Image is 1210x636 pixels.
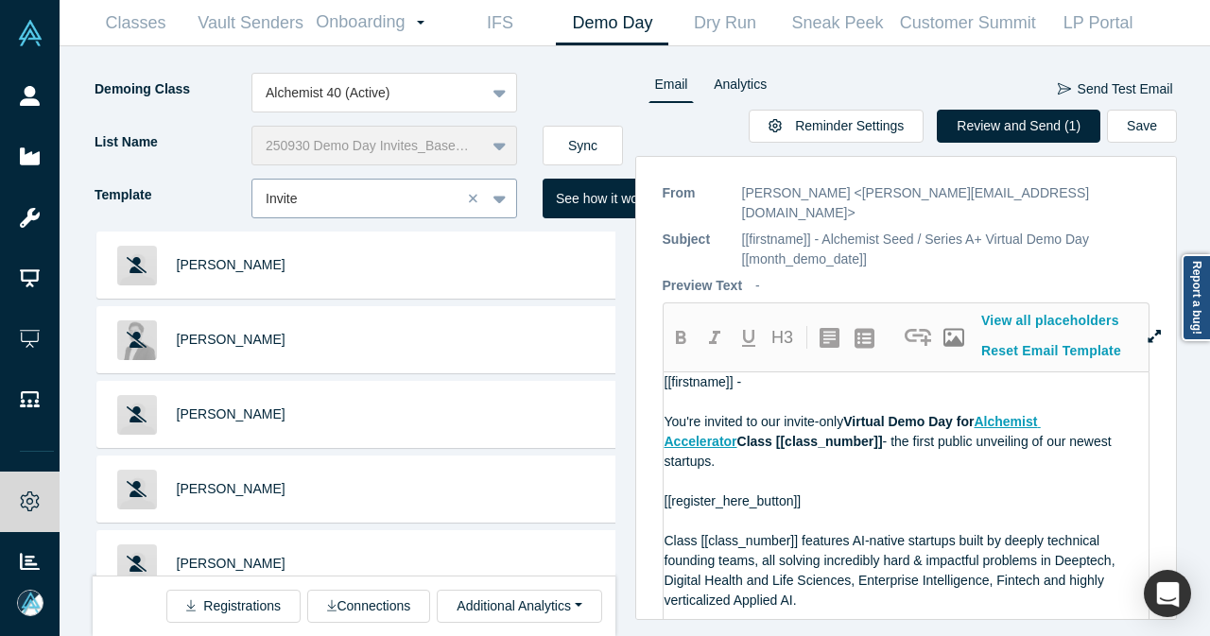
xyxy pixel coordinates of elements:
[543,179,669,218] button: See how it works
[742,230,1150,269] p: [[firstname]] - Alchemist Seed / Series A+ Virtual Demo Day [[month_demo_date]]
[309,1,443,44] a: Onboarding
[665,374,742,389] span: [[firstname]] -
[177,481,285,496] a: [PERSON_NAME]
[749,110,924,143] button: Reminder Settings
[668,1,781,45] a: Dry Run
[93,73,251,106] label: Demoing Class
[437,590,601,623] button: Additional Analytics
[665,434,1115,469] span: - the first public unveiling of our newest startups.
[1042,1,1154,45] a: LP Portal
[742,183,1150,223] p: [PERSON_NAME] <[PERSON_NAME][EMAIL_ADDRESS][DOMAIN_NAME]>
[663,230,729,269] p: Subject
[543,126,623,165] button: Sync
[177,556,285,571] a: [PERSON_NAME]
[1107,110,1177,143] button: Save
[843,414,974,429] span: Virtual Demo Day for
[766,321,800,353] button: H3
[166,590,301,623] button: Registrations
[665,414,844,429] span: You're invited to our invite-only
[79,1,192,45] a: Classes
[663,183,729,223] p: From
[443,1,556,45] a: IFS
[893,1,1042,45] a: Customer Summit
[737,434,883,449] span: Class [[class_number]]
[971,304,1131,337] button: View all placeholders
[1182,254,1210,341] a: Report a bug!
[93,179,251,212] label: Template
[848,321,882,353] button: create uolbg-list-item
[665,533,1119,608] span: Class [[class_number]] features AI-native startups built by deeply technical founding teams, all ...
[1057,73,1174,106] button: Send Test Email
[307,590,430,623] button: Connections
[177,257,285,272] a: [PERSON_NAME]
[781,1,893,45] a: Sneak Peek
[707,73,773,103] a: Analytics
[17,20,43,46] img: Alchemist Vault Logo
[93,126,251,159] label: List Name
[971,335,1132,368] button: Reset Email Template
[663,276,743,296] p: Preview Text
[648,73,695,103] a: Email
[556,1,668,45] a: Demo Day
[665,493,802,508] span: [[register_here_button]]
[937,110,1100,143] button: Review and Send (1)
[177,406,285,421] a: [PERSON_NAME]
[17,590,43,616] img: Mia Scott's Account
[177,332,285,347] a: [PERSON_NAME]
[755,276,760,296] p: -
[192,1,309,45] a: Vault Senders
